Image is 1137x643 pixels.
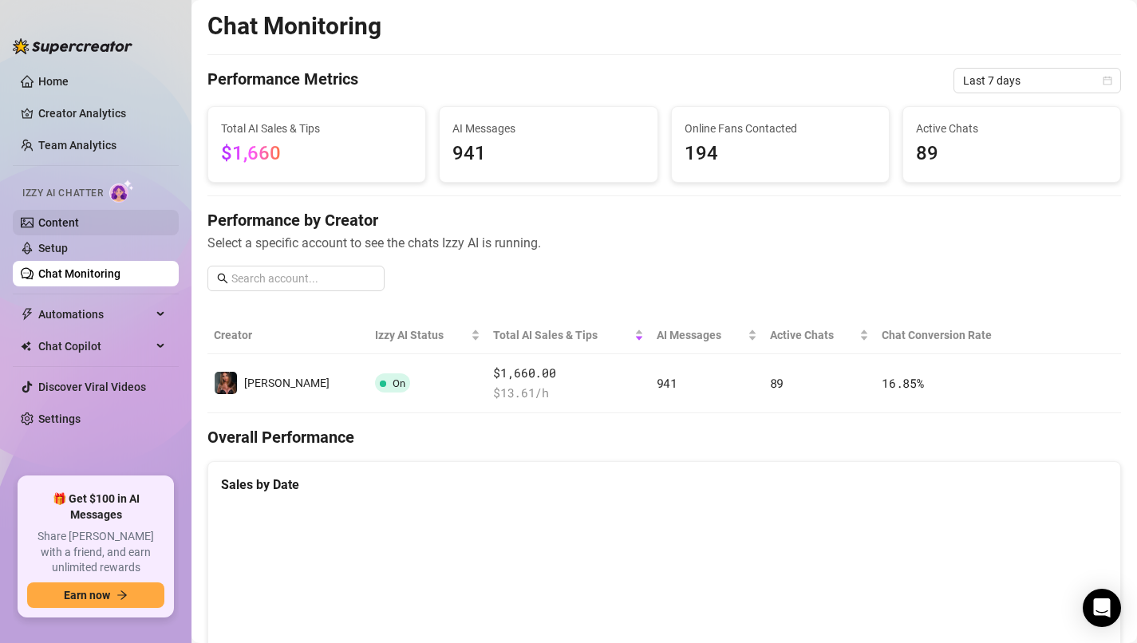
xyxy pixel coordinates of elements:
span: AI Messages [452,120,644,137]
span: arrow-right [116,590,128,601]
span: Total AI Sales & Tips [221,120,413,137]
a: Home [38,75,69,88]
a: Setup [38,242,68,254]
span: Total AI Sales & Tips [493,326,631,344]
span: 194 [685,139,876,169]
a: Team Analytics [38,139,116,152]
span: Izzy AI Status [375,326,468,344]
th: Total AI Sales & Tips [487,317,650,354]
span: Earn now [64,589,110,602]
button: Earn nowarrow-right [27,582,164,608]
span: [PERSON_NAME] [244,377,330,389]
img: AI Chatter [109,179,134,203]
span: $1,660.00 [493,364,644,383]
span: AI Messages [657,326,744,344]
a: Creator Analytics [38,101,166,126]
th: Izzy AI Status [369,317,487,354]
a: Chat Monitoring [38,267,120,280]
input: Search account... [231,270,375,287]
img: logo-BBDzfeDw.svg [13,38,132,54]
th: Active Chats [764,317,876,354]
div: Open Intercom Messenger [1083,589,1121,627]
span: search [217,273,228,284]
div: Sales by Date [221,475,1107,495]
h2: Chat Monitoring [207,11,381,41]
span: Last 7 days [963,69,1111,93]
span: 89 [770,375,784,391]
span: $1,660 [221,142,281,164]
span: 🎁 Get $100 in AI Messages [27,491,164,523]
th: Creator [207,317,369,354]
span: Share [PERSON_NAME] with a friend, and earn unlimited rewards [27,529,164,576]
a: Settings [38,412,81,425]
h4: Performance by Creator [207,209,1121,231]
th: Chat Conversion Rate [875,317,1029,354]
span: 16.85 % [882,375,923,391]
span: Online Fans Contacted [685,120,876,137]
img: Denise [215,372,237,394]
span: Select a specific account to see the chats Izzy AI is running. [207,233,1121,253]
span: Chat Copilot [38,333,152,359]
img: Chat Copilot [21,341,31,352]
span: 89 [916,139,1107,169]
span: Active Chats [916,120,1107,137]
span: $ 13.61 /h [493,384,644,403]
span: Automations [38,302,152,327]
h4: Overall Performance [207,426,1121,448]
span: 941 [452,139,644,169]
span: Active Chats [770,326,857,344]
span: thunderbolt [21,308,34,321]
a: Discover Viral Videos [38,381,146,393]
span: 941 [657,375,677,391]
span: On [393,377,405,389]
span: Izzy AI Chatter [22,186,103,201]
h4: Performance Metrics [207,68,358,93]
span: calendar [1103,76,1112,85]
a: Content [38,216,79,229]
th: AI Messages [650,317,764,354]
